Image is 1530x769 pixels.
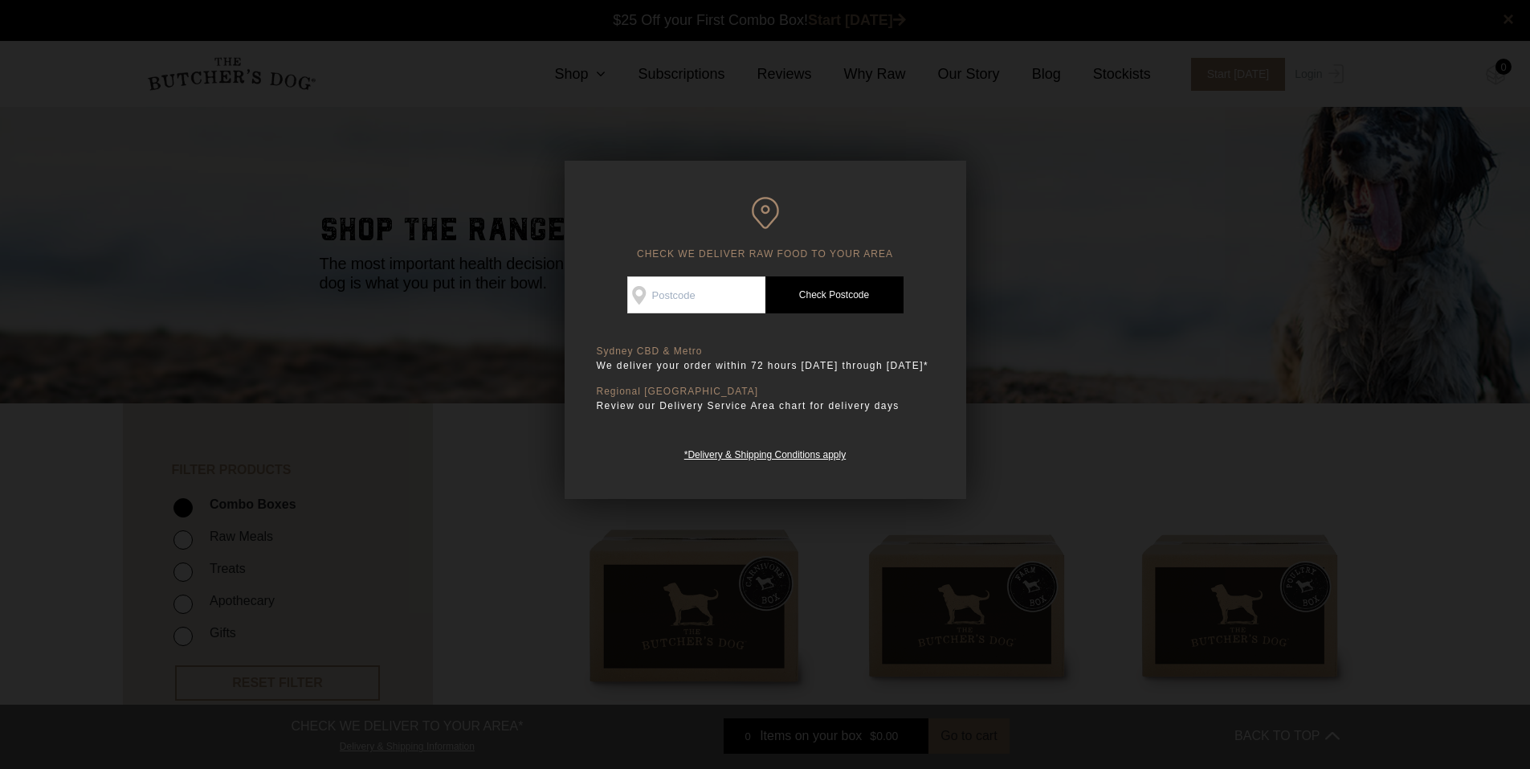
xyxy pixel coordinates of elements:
input: Postcode [627,276,765,313]
p: Review our Delivery Service Area chart for delivery days [597,398,934,414]
p: Sydney CBD & Metro [597,346,934,358]
h6: CHECK WE DELIVER RAW FOOD TO YOUR AREA [597,197,934,260]
p: We deliver your order within 72 hours [DATE] through [DATE]* [597,358,934,374]
a: Check Postcode [765,276,904,313]
p: Regional [GEOGRAPHIC_DATA] [597,386,934,398]
a: *Delivery & Shipping Conditions apply [684,445,846,460]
